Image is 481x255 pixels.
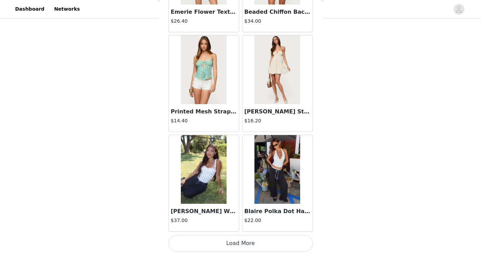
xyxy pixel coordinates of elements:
[171,8,237,16] h3: Emerie Flower Textured Knit Sweater
[244,207,310,215] h3: Blaire Polka Dot Halter Top
[171,108,237,116] h3: Printed Mesh Strapless Cut Out Top
[11,1,48,17] a: Dashboard
[244,18,310,25] h4: $34.00
[456,4,462,15] div: avatar
[244,108,310,116] h3: [PERSON_NAME] Strapless Tiered Mini Dress
[171,18,237,25] h4: $26.40
[181,135,227,204] img: Marcella Wide Strap Mesh Corset
[171,217,237,224] h4: $37.00
[244,8,310,16] h3: Beaded Chiffon Backless Cowl Neck Top
[168,235,313,252] button: Load More
[254,135,300,204] img: Blaire Polka Dot Halter Top
[244,117,310,124] h4: $16.20
[50,1,84,17] a: Networks
[254,35,300,104] img: Safie Strapless Tiered Mini Dress
[171,117,237,124] h4: $14.40
[244,217,310,224] h4: $22.00
[171,207,237,215] h3: [PERSON_NAME] Wide Strap Mesh Corset
[181,35,227,104] img: Printed Mesh Strapless Cut Out Top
